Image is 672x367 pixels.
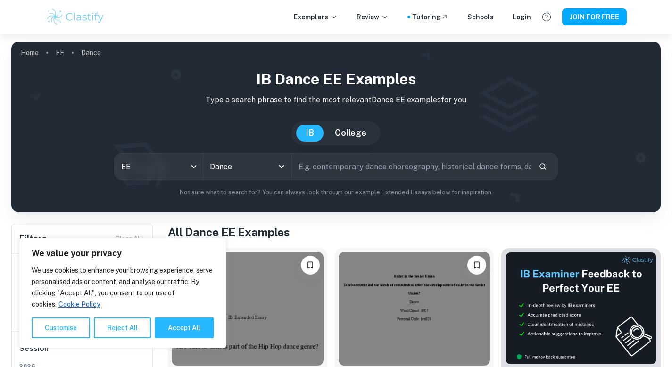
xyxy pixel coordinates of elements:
button: College [325,125,376,142]
button: Please log in to bookmark exemplars [301,256,320,275]
p: Exemplars [294,12,338,22]
a: Home [21,46,39,59]
p: Type a search phrase to find the most relevant Dance EE examples for you [19,94,653,106]
img: profile cover [11,42,661,212]
a: Cookie Policy [58,300,100,309]
img: Thumbnail [505,252,657,365]
button: Reject All [94,317,151,338]
h1: All Dance EE Examples [168,224,661,241]
p: We use cookies to enhance your browsing experience, serve personalised ads or content, and analys... [32,265,214,310]
a: EE [56,46,64,59]
button: Accept All [155,317,214,338]
p: We value your privacy [32,248,214,259]
button: Help and Feedback [539,9,555,25]
button: Open [275,160,288,173]
h6: Filters [19,232,47,245]
img: Clastify logo [46,8,106,26]
a: Tutoring [412,12,448,22]
p: Dance [81,48,101,58]
button: JOIN FOR FREE [562,8,627,25]
a: Schools [467,12,494,22]
button: Customise [32,317,90,338]
button: Search [535,158,551,175]
p: Review [357,12,389,22]
h6: Session [19,343,146,362]
p: Not sure what to search for? You can always look through our example Extended Essays below for in... [19,188,653,197]
img: Dance EE example thumbnail: Are TikTok dances part of the Hip Hop da [172,252,324,366]
button: Please log in to bookmark exemplars [467,256,486,275]
input: E.g. contemporary dance choreography, historical dance forms, dance performance critique... [292,153,531,180]
a: Login [513,12,531,22]
button: IB [296,125,324,142]
div: We value your privacy [19,238,226,348]
h1: IB Dance EE examples [19,68,653,91]
div: EE [115,153,203,180]
img: Dance EE example thumbnail: To what extent did the ideals of communi [339,252,490,366]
